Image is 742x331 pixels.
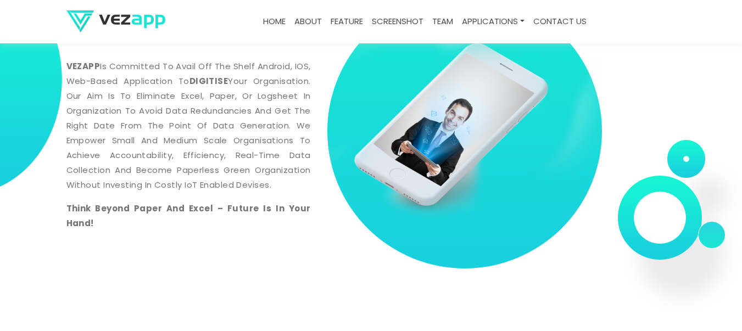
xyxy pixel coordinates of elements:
[171,19,217,43] span: app
[189,75,228,87] b: DIGITISE
[66,10,165,32] img: logo
[290,11,326,32] a: about
[130,19,172,43] span: vez
[326,11,367,32] a: feature
[66,60,101,72] b: VEZAPP
[259,11,290,32] a: Home
[367,11,428,32] a: screenshot
[667,141,742,231] img: team1
[529,11,591,32] a: contact us
[66,203,311,229] b: Think Beyond Paper And Excel – Future Is In Your Hand!
[618,176,739,313] img: banner1
[327,36,602,226] img: aboutus
[687,276,729,318] iframe: Drift Widget Chat Controller
[428,11,458,32] a: team
[458,11,529,32] a: Applications
[66,59,311,192] p: Is Committed To Avail Off The Shelf Android, IOS, Web-Based Application To Your Organisation. Our...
